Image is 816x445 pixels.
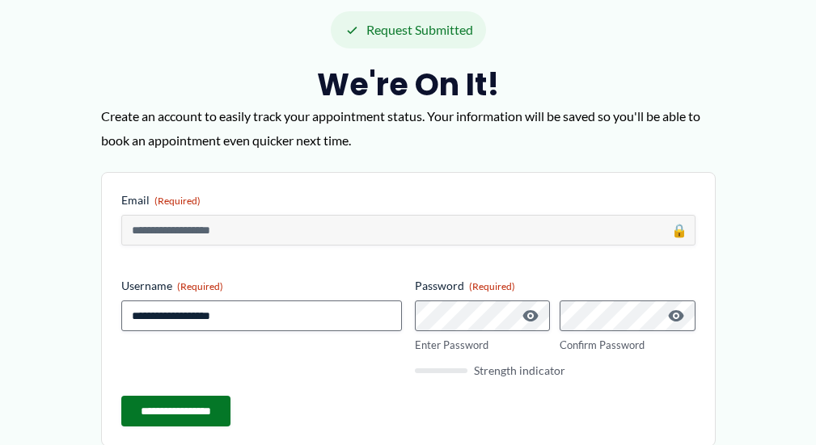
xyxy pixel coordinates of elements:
label: Confirm Password [560,338,696,353]
label: Email [121,192,696,208]
p: Create an account to easily track your appointment status. Your information will be saved so you'... [101,104,716,152]
label: Enter Password [415,338,551,353]
button: Show Password [521,306,540,325]
button: Show Password [666,306,686,325]
div: Request Submitted [331,11,486,48]
legend: Password [415,278,515,294]
label: Username [121,278,402,294]
span: (Required) [154,195,201,207]
span: (Required) [177,280,223,292]
div: Strength indicator [415,365,696,376]
h2: We're On It! [101,65,716,104]
span: (Required) [469,280,515,292]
